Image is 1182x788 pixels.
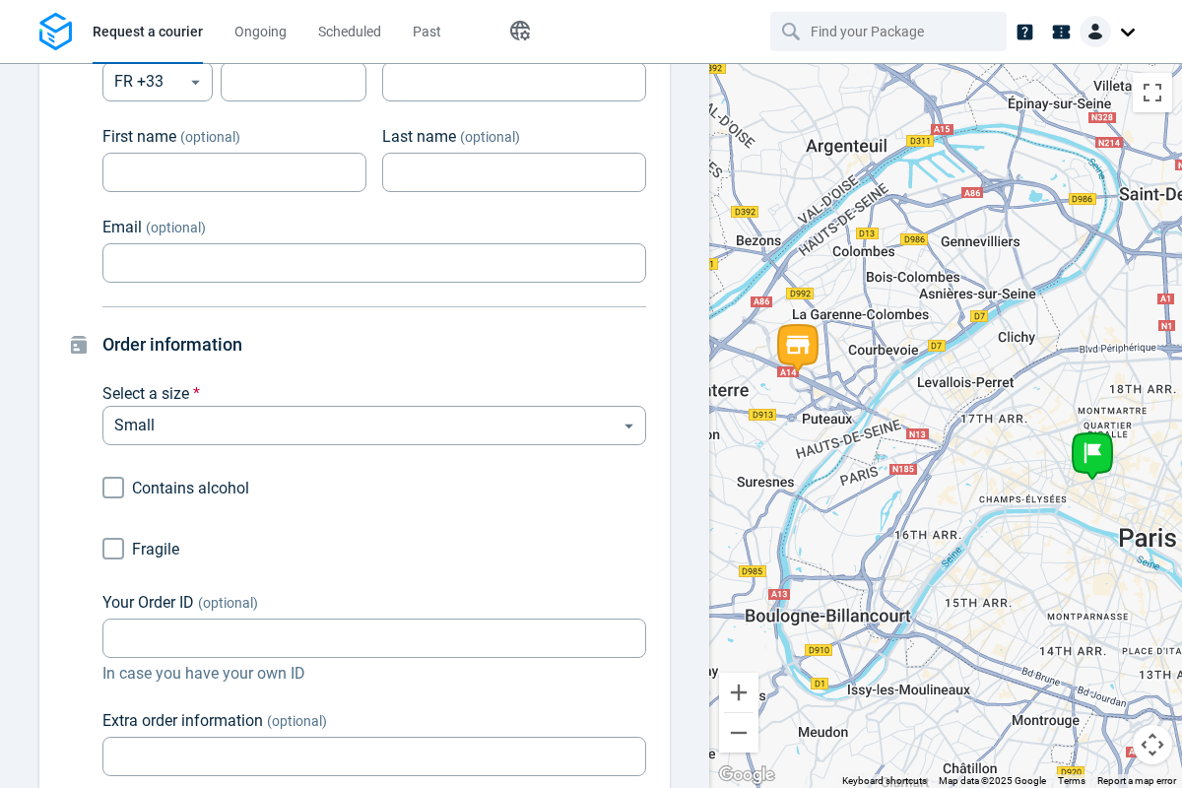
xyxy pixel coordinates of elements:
[102,62,213,101] div: FR +33
[234,24,287,39] span: Ongoing
[146,220,206,235] span: (optional)
[811,13,970,50] input: Find your Package
[939,775,1046,786] span: Map data ©2025 Google
[132,540,179,558] span: Fragile
[714,762,779,788] a: Open this area in Google Maps (opens a new window)
[719,713,758,753] button: Zoom out
[102,384,189,403] span: Select a size
[198,595,258,611] span: (optional)
[102,218,142,236] span: Email
[102,662,646,686] span: In case you have your own ID
[39,13,72,51] img: Logo
[1133,73,1172,112] button: Toggle fullscreen view
[102,593,194,612] span: Your Order ID
[714,762,779,788] img: Google
[180,129,240,145] span: (optional)
[842,774,927,788] button: Keyboard shortcuts
[132,479,249,497] span: Contains alcohol
[93,24,203,39] span: Request a courier
[1133,725,1172,764] button: Map camera controls
[1058,775,1085,786] a: Terms
[267,713,327,729] span: (optional)
[1080,16,1111,47] img: Client
[102,711,263,730] span: Extra order information
[102,406,646,445] div: Select a size
[719,673,758,712] button: Zoom in
[102,331,646,359] h4: Order information
[318,24,381,39] span: Scheduled
[102,127,176,146] span: First name
[1097,775,1176,786] a: Report a map error
[382,127,456,146] span: Last name
[413,24,441,39] span: Past
[460,129,520,145] span: (optional)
